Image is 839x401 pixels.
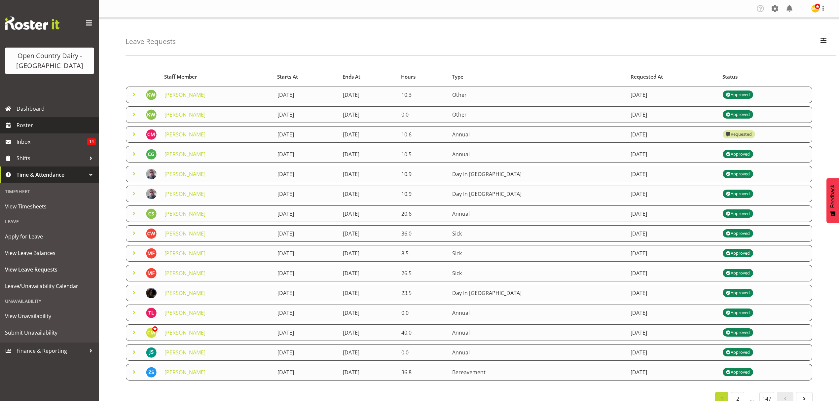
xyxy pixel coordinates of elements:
span: 14 [87,138,96,145]
td: Annual [448,305,627,321]
td: [DATE] [274,225,339,242]
button: Filter Employees [817,34,830,49]
td: 40.0 [397,324,448,341]
img: milk-reception-awarua7542.jpg [811,5,819,13]
span: Submit Unavailability [5,328,94,338]
div: Approved [726,269,750,277]
img: christopher-mcrae7384.jpg [146,129,157,140]
img: zachary-shanks7493.jpg [146,367,157,378]
td: [DATE] [627,166,719,182]
td: [DATE] [627,205,719,222]
td: 20.6 [397,205,448,222]
td: [DATE] [339,205,397,222]
td: [DATE] [339,245,397,262]
td: [DATE] [339,364,397,381]
span: Staff Member [164,73,197,81]
td: [DATE] [339,87,397,103]
td: [DATE] [627,225,719,242]
td: 8.5 [397,245,448,262]
td: Annual [448,146,627,163]
span: Ends At [343,73,360,81]
img: christopher-gamble10055.jpg [146,149,157,160]
td: [DATE] [627,285,719,301]
td: [DATE] [627,364,719,381]
td: Sick [448,265,627,281]
span: View Leave Requests [5,265,94,274]
img: clare-welland8449.jpg [146,228,157,239]
td: 36.8 [397,364,448,381]
a: [PERSON_NAME] [164,151,205,158]
img: Rosterit website logo [5,17,59,30]
td: [DATE] [274,324,339,341]
h4: Leave Requests [126,38,176,45]
div: Approved [726,111,750,119]
td: [DATE] [627,87,719,103]
span: Apply for Leave [5,232,94,241]
td: 26.5 [397,265,448,281]
td: [DATE] [274,166,339,182]
a: [PERSON_NAME] [164,329,205,336]
a: View Leave Requests [2,261,97,278]
span: Time & Attendance [17,170,86,180]
img: corey-millan10439.jpg [146,327,157,338]
a: [PERSON_NAME] [164,270,205,277]
td: [DATE] [339,285,397,301]
td: 10.5 [397,146,448,163]
td: [DATE] [339,186,397,202]
span: Status [722,73,738,81]
td: [DATE] [339,126,397,143]
td: [DATE] [627,146,719,163]
a: Apply for Leave [2,228,97,245]
td: Day In [GEOGRAPHIC_DATA] [448,166,627,182]
td: [DATE] [274,364,339,381]
a: [PERSON_NAME] [164,309,205,316]
span: View Leave Balances [5,248,94,258]
div: Requested [726,130,752,138]
td: [DATE] [627,126,719,143]
td: [DATE] [339,166,397,182]
div: Approved [726,190,750,198]
div: Unavailability [2,294,97,308]
div: Leave [2,215,97,228]
td: Annual [448,324,627,341]
td: 0.0 [397,344,448,361]
div: Approved [726,230,750,237]
div: Approved [726,309,750,317]
td: [DATE] [627,344,719,361]
td: [DATE] [339,146,397,163]
td: [DATE] [274,87,339,103]
div: Approved [726,249,750,257]
td: [DATE] [627,106,719,123]
td: [DATE] [339,324,397,341]
img: alan-rolton04c296bc37223c8dd08f2cd7387a414a.png [146,169,157,179]
td: [DATE] [339,265,397,281]
a: [PERSON_NAME] [164,289,205,297]
a: [PERSON_NAME] [164,170,205,178]
td: [DATE] [274,285,339,301]
td: [DATE] [274,265,339,281]
td: Sick [448,225,627,242]
img: michael-straith9f1933db4747ca54ad349f5bfd7ba586.png [146,288,157,298]
span: Starts At [277,73,298,81]
td: [DATE] [339,344,397,361]
td: [DATE] [339,305,397,321]
a: View Unavailability [2,308,97,324]
div: Approved [726,329,750,337]
div: Timesheet [2,185,97,198]
td: 10.9 [397,166,448,182]
button: Feedback - Show survey [826,178,839,223]
td: [DATE] [627,305,719,321]
td: [DATE] [627,186,719,202]
span: Dashboard [17,104,96,114]
td: 10.3 [397,87,448,103]
td: [DATE] [339,106,397,123]
span: View Unavailability [5,311,94,321]
img: justin-spicer11654.jpg [146,347,157,358]
td: [DATE] [627,245,719,262]
a: [PERSON_NAME] [164,250,205,257]
td: Sick [448,245,627,262]
td: 23.5 [397,285,448,301]
div: Approved [726,368,750,376]
td: [DATE] [274,205,339,222]
a: [PERSON_NAME] [164,369,205,376]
